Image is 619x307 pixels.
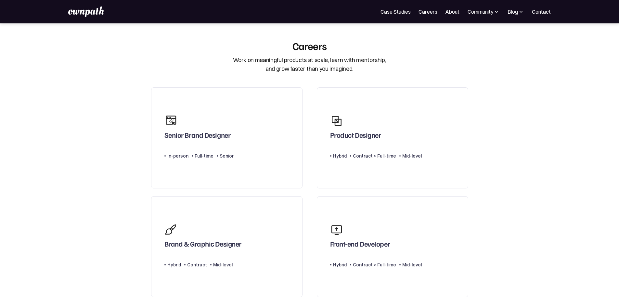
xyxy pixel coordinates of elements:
[330,239,390,251] div: Front-end Developer
[402,152,422,160] div: Mid-level
[233,56,386,73] div: Work on meaningful products at scale, learn with mentorship, and grow faster than you imagined.
[419,8,437,16] a: Careers
[445,8,459,16] a: About
[508,8,518,16] div: Blog
[380,8,411,16] a: Case Studies
[317,196,468,297] a: Front-end DeveloperHybridContract > Full-timeMid-level
[195,152,213,160] div: Full-time
[164,131,231,142] div: Senior Brand Designer
[317,87,468,188] a: Product DesignerHybridContract > Full-timeMid-level
[213,261,233,269] div: Mid-level
[151,87,303,188] a: Senior Brand DesignerIn-personFull-timeSenior
[507,8,524,16] div: Blog
[167,152,188,160] div: In-person
[532,8,551,16] a: Contact
[333,261,347,269] div: Hybrid
[187,261,207,269] div: Contract
[167,261,181,269] div: Hybrid
[402,261,422,269] div: Mid-level
[468,8,493,16] div: Community
[330,131,381,142] div: Product Designer
[353,152,396,160] div: Contract > Full-time
[467,8,499,16] div: Community
[164,239,241,251] div: Brand & Graphic Designer
[292,40,327,52] div: Careers
[333,152,347,160] div: Hybrid
[353,261,396,269] div: Contract > Full-time
[220,152,234,160] div: Senior
[151,196,303,297] a: Brand & Graphic DesignerHybridContractMid-level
